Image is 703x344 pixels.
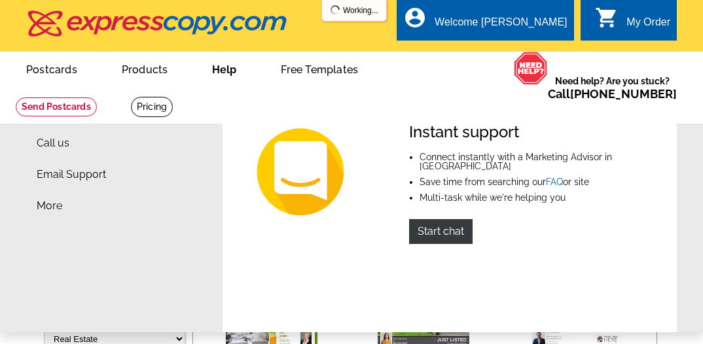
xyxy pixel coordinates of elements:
[37,138,69,148] a: Call us
[548,87,677,101] span: Call
[548,75,677,101] span: Need help? Are you stuck?
[37,201,62,211] a: More
[420,193,632,202] li: Multi-task while we're helping you
[5,53,98,84] a: Postcards
[570,87,677,101] a: [PHONE_NUMBER]
[514,52,548,85] img: help
[37,169,106,180] a: Email Support
[435,16,567,35] div: Welcome [PERSON_NAME]
[409,219,473,244] a: Start chat
[595,14,670,31] a: shopping_cart My Order
[101,53,189,84] a: Products
[546,177,563,187] a: FAQ
[330,5,340,15] img: loading...
[260,53,379,84] a: Free Templates
[420,152,632,171] li: Connect instantly with a Marketing Advisor in [GEOGRAPHIC_DATA]
[403,6,427,29] i: account_circle
[409,123,632,142] h4: Instant support
[420,177,632,186] li: Save time from searching our or site
[191,53,257,84] a: Help
[626,16,670,35] div: My Order
[595,6,619,29] i: shopping_cart
[246,123,388,221] img: Instant support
